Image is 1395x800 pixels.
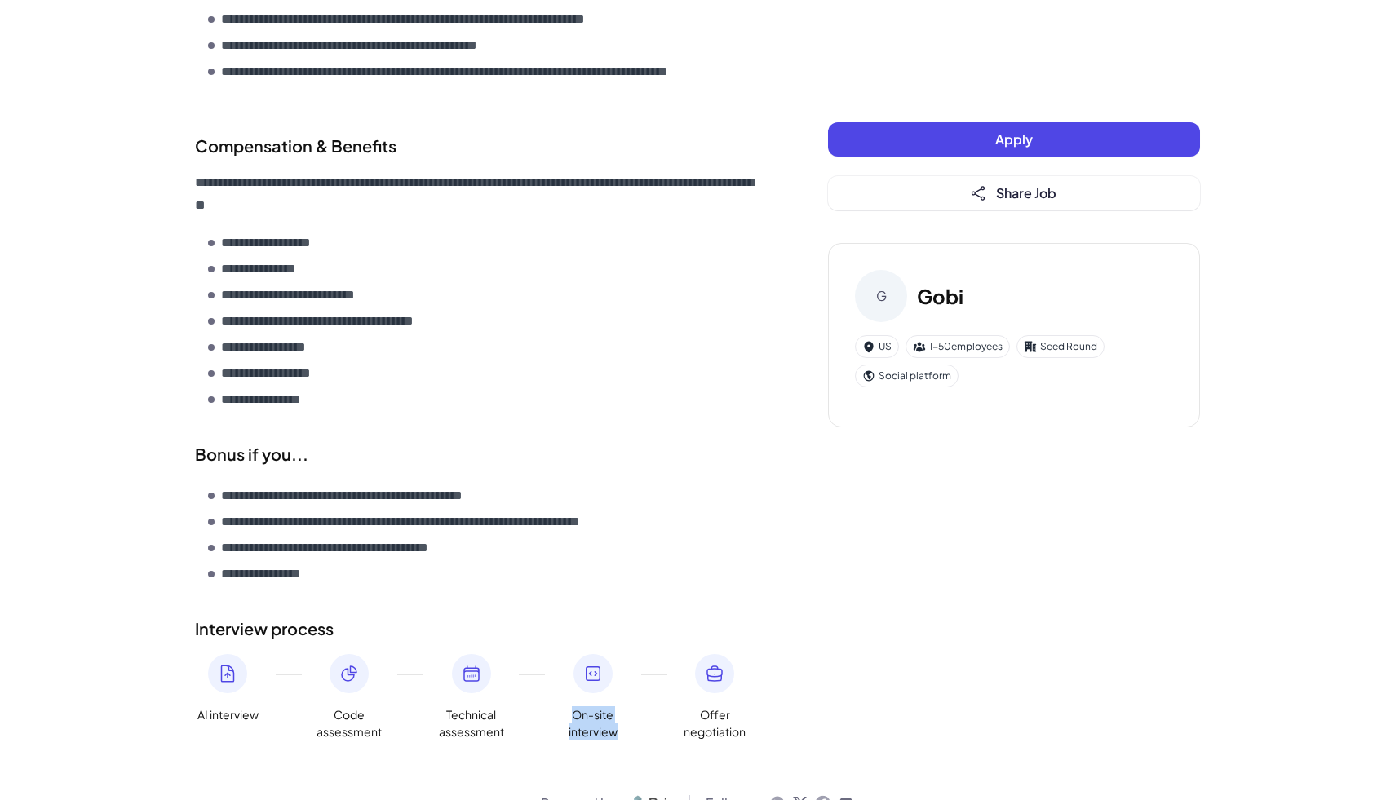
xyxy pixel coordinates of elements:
[917,281,963,311] h3: Gobi
[195,617,763,641] h2: Interview process
[197,706,259,723] span: AI interview
[439,706,504,740] span: Technical assessment
[682,706,747,740] span: Offer negotiation
[996,184,1056,201] span: Share Job
[560,706,626,740] span: On-site interview
[317,706,382,740] span: Code assessment
[855,365,959,387] div: Social platform
[828,122,1200,157] button: Apply
[195,134,763,158] div: Compensation & Benefits
[828,176,1200,210] button: Share Job
[195,442,763,466] div: Bonus if you...
[855,270,907,322] div: G
[1016,335,1105,358] div: Seed Round
[906,335,1010,358] div: 1-50 employees
[995,130,1033,148] span: Apply
[855,335,899,358] div: US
